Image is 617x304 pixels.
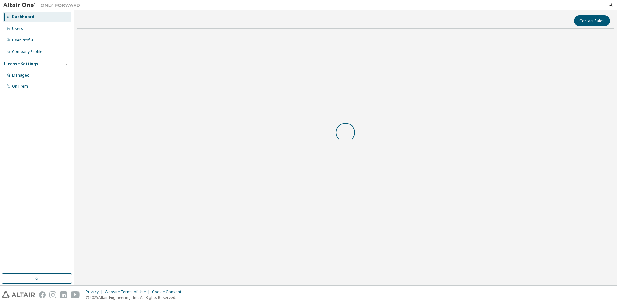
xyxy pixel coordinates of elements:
[60,291,67,298] img: linkedin.svg
[152,290,185,295] div: Cookie Consent
[105,290,152,295] div: Website Terms of Use
[12,26,23,31] div: Users
[12,14,34,20] div: Dashboard
[86,290,105,295] div: Privacy
[12,73,30,78] div: Managed
[3,2,84,8] img: Altair One
[12,38,34,43] div: User Profile
[39,291,46,298] img: facebook.svg
[4,61,38,67] div: License Settings
[2,291,35,298] img: altair_logo.svg
[86,295,185,300] p: © 2025 Altair Engineering, Inc. All Rights Reserved.
[12,49,42,54] div: Company Profile
[49,291,56,298] img: instagram.svg
[574,15,610,26] button: Contact Sales
[71,291,80,298] img: youtube.svg
[12,84,28,89] div: On Prem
